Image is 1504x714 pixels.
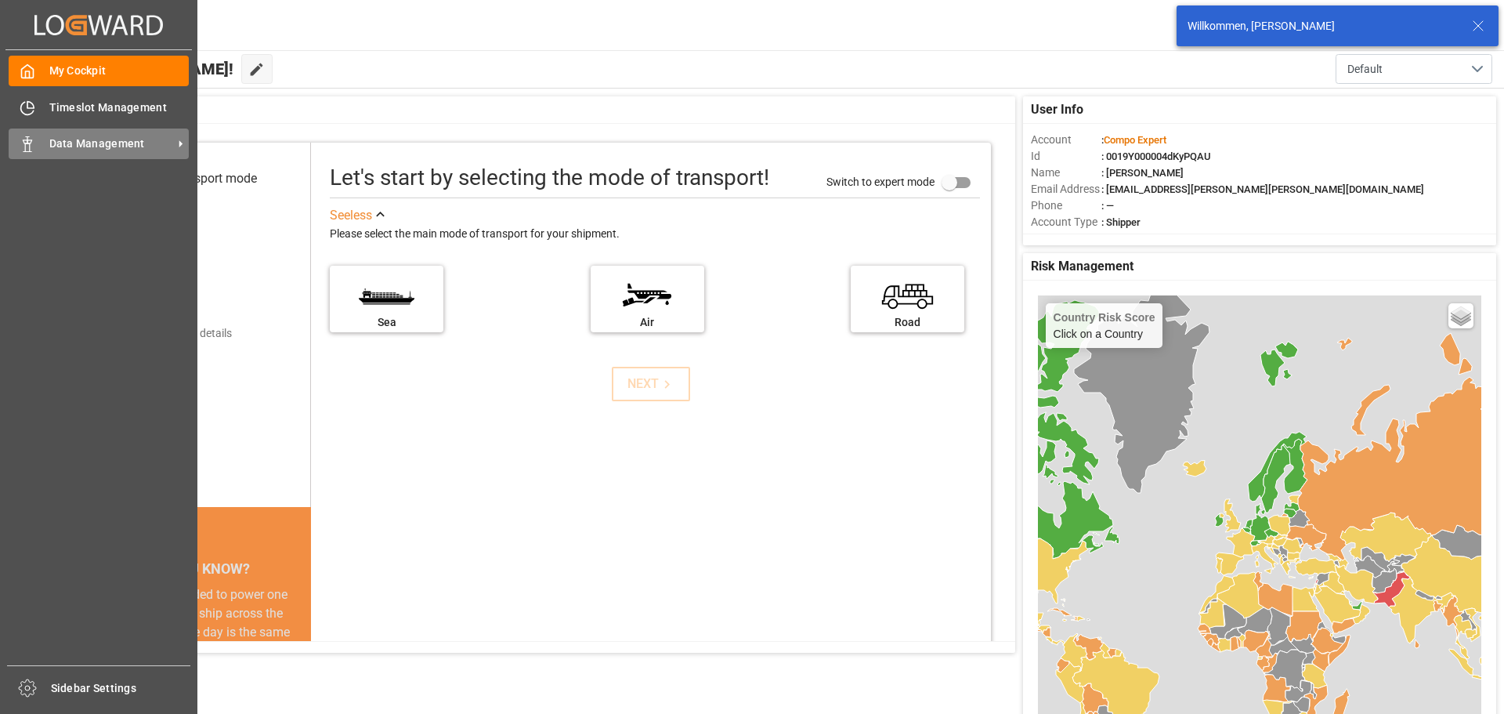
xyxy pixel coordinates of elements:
[1031,181,1101,198] span: Email Address
[103,585,292,698] div: The energy needed to power one large container ship across the ocean in a single day is the same ...
[1104,134,1166,146] span: Compo Expert
[1101,216,1141,228] span: : Shipper
[330,225,980,244] div: Please select the main mode of transport for your shipment.
[1347,61,1383,78] span: Default
[1101,200,1114,212] span: : —
[826,175,935,187] span: Switch to expert mode
[9,92,189,122] a: Timeslot Management
[1188,18,1457,34] div: Willkommen, [PERSON_NAME]
[330,206,372,225] div: See less
[1448,303,1473,328] a: Layers
[51,680,191,697] span: Sidebar Settings
[49,136,173,152] span: Data Management
[49,63,190,79] span: My Cockpit
[612,367,690,401] button: NEXT
[1031,100,1083,119] span: User Info
[1031,148,1101,165] span: Id
[598,314,696,331] div: Air
[1336,54,1492,84] button: open menu
[85,553,311,585] div: DID YOU KNOW?
[1031,165,1101,181] span: Name
[859,314,956,331] div: Road
[9,56,189,86] a: My Cockpit
[1031,257,1133,276] span: Risk Management
[1054,311,1155,340] div: Click on a Country
[1031,198,1101,214] span: Phone
[1101,134,1166,146] span: :
[1101,167,1184,179] span: : [PERSON_NAME]
[330,161,769,194] div: Let's start by selecting the mode of transport!
[1101,150,1211,162] span: : 0019Y000004dKyPQAU
[1031,214,1101,230] span: Account Type
[49,100,190,116] span: Timeslot Management
[1101,183,1424,195] span: : [EMAIL_ADDRESS][PERSON_NAME][PERSON_NAME][DOMAIN_NAME]
[65,54,233,84] span: Hello [PERSON_NAME]!
[627,375,675,393] div: NEXT
[1054,311,1155,324] h4: Country Risk Score
[338,314,436,331] div: Sea
[1031,132,1101,148] span: Account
